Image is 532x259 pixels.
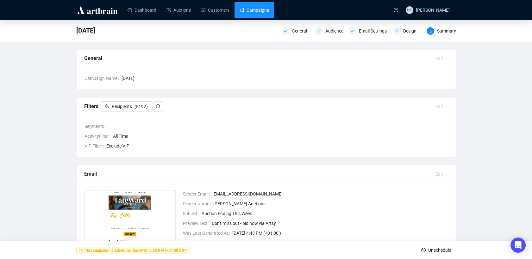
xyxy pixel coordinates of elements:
[232,230,448,237] span: [DATE] 4:43 PM (+01:00 )
[156,104,160,108] span: redo
[510,238,526,253] div: Open Intercom Messenger
[430,53,448,63] button: Edit
[106,142,448,149] span: Exclude VIP
[421,248,426,252] span: stop
[183,220,212,227] span: Preview Text
[84,142,106,149] span: VIP Filter
[135,103,148,110] span: ( 8192 )
[201,2,229,18] a: Customers
[76,5,119,15] img: logo
[183,200,213,207] span: Sender Name
[292,27,311,35] div: General
[282,27,311,35] div: General
[317,29,321,33] span: check
[183,230,232,237] span: Was Last Generated At
[437,27,456,35] div: Summary
[113,133,448,140] span: All Time
[213,200,448,207] span: [PERSON_NAME] Auctions
[430,169,448,179] button: Edit
[349,27,389,35] div: Email Settings
[240,2,269,18] a: Campaigns
[166,2,191,18] a: Auctions
[112,103,132,110] span: Recipients
[84,123,108,130] span: Segments
[284,29,287,33] span: check
[395,29,399,33] span: check
[428,241,451,259] span: Unschedule
[394,8,398,12] span: question-circle
[393,27,423,35] div: Design
[105,104,109,108] span: team
[85,248,187,253] strong: This campaign is scheduled for [DATE] 8:00 PM (+01:00 BST)
[429,29,432,33] span: 5
[122,75,448,82] span: [DATE]
[84,170,430,178] div: Email
[128,2,156,18] a: Dashboard
[359,27,391,35] div: Email Settings
[84,75,122,82] span: Campaign Name
[407,7,412,13] span: NS
[202,210,448,217] span: Auction Ending This Week
[79,249,83,252] span: calendar
[315,27,345,35] div: Audience
[430,101,448,111] button: Edit
[351,29,354,33] span: check
[416,245,456,255] button: Unschedule
[212,190,448,197] span: [EMAIL_ADDRESS][DOMAIN_NAME]
[76,25,95,35] span: MONDAY
[84,103,163,109] span: Filters
[325,27,347,35] div: Audience
[183,190,212,197] span: Sender Email
[416,8,450,13] span: [PERSON_NAME]
[100,101,153,111] button: Recipients(8192)
[427,27,456,35] div: 5Summary
[212,220,448,227] span: Don't miss out - bid now via Artsy
[84,133,113,140] span: ActivityFilter
[403,27,420,35] div: Design
[84,54,430,62] div: General
[183,210,202,217] span: Subject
